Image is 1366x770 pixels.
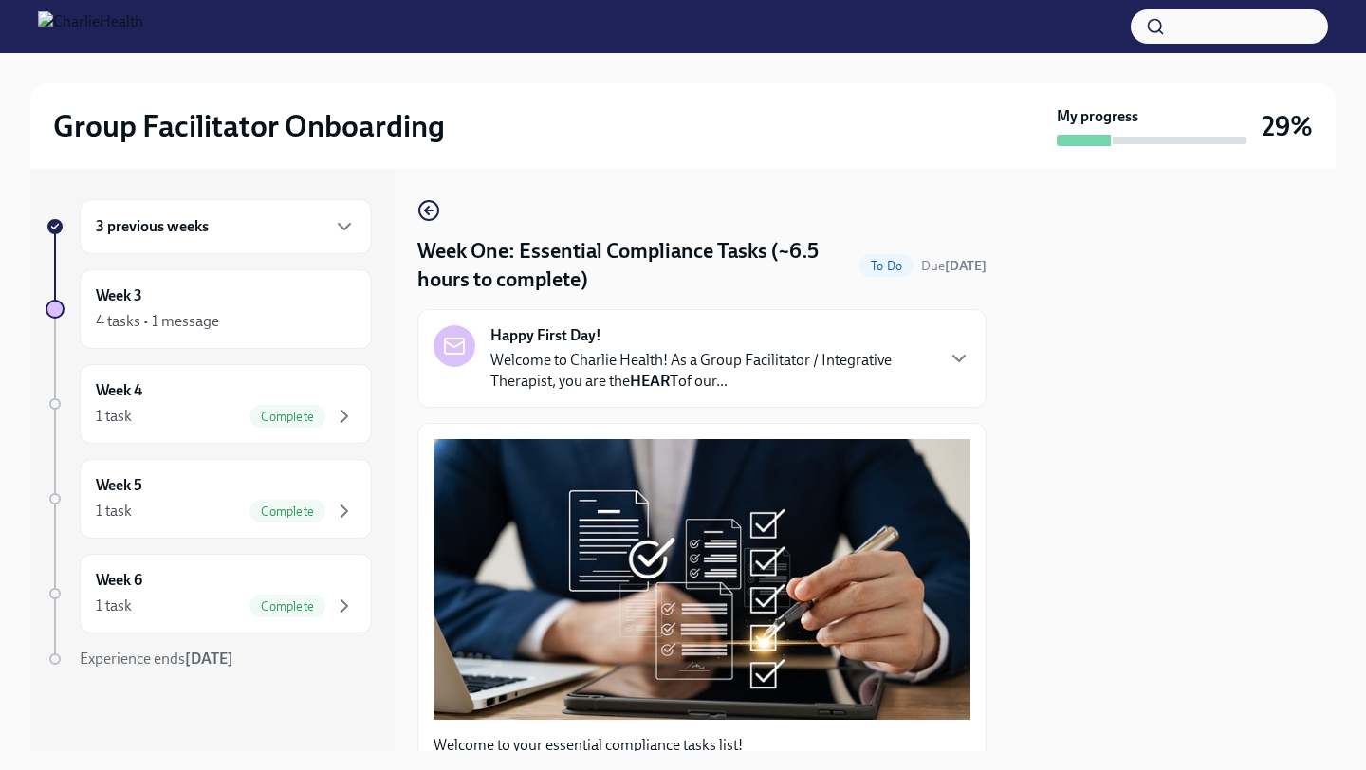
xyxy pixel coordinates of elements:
[434,735,970,756] p: Welcome to your essential compliance tasks list!
[630,372,678,390] strong: HEART
[249,599,325,614] span: Complete
[46,269,372,349] a: Week 34 tasks • 1 message
[96,406,132,427] div: 1 task
[96,380,142,401] h6: Week 4
[490,350,932,392] p: Welcome to Charlie Health! As a Group Facilitator / Integrative Therapist, you are the of our...
[46,364,372,444] a: Week 41 taskComplete
[46,554,372,633] a: Week 61 taskComplete
[859,259,914,273] span: To Do
[249,410,325,424] span: Complete
[434,439,970,719] button: Zoom image
[96,501,132,522] div: 1 task
[1057,106,1138,127] strong: My progress
[945,258,987,274] strong: [DATE]
[1262,109,1313,143] h3: 29%
[417,237,852,294] h4: Week One: Essential Compliance Tasks (~6.5 hours to complete)
[96,216,209,237] h6: 3 previous weeks
[46,459,372,539] a: Week 51 taskComplete
[96,475,142,496] h6: Week 5
[96,570,142,591] h6: Week 6
[921,258,987,274] span: Due
[96,285,142,306] h6: Week 3
[38,11,143,42] img: CharlieHealth
[80,199,372,254] div: 3 previous weeks
[921,257,987,275] span: August 11th, 2025 08:00
[185,650,233,668] strong: [DATE]
[80,650,233,668] span: Experience ends
[490,325,601,346] strong: Happy First Day!
[96,311,219,332] div: 4 tasks • 1 message
[249,504,325,519] span: Complete
[96,596,132,616] div: 1 task
[53,107,445,145] h2: Group Facilitator Onboarding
